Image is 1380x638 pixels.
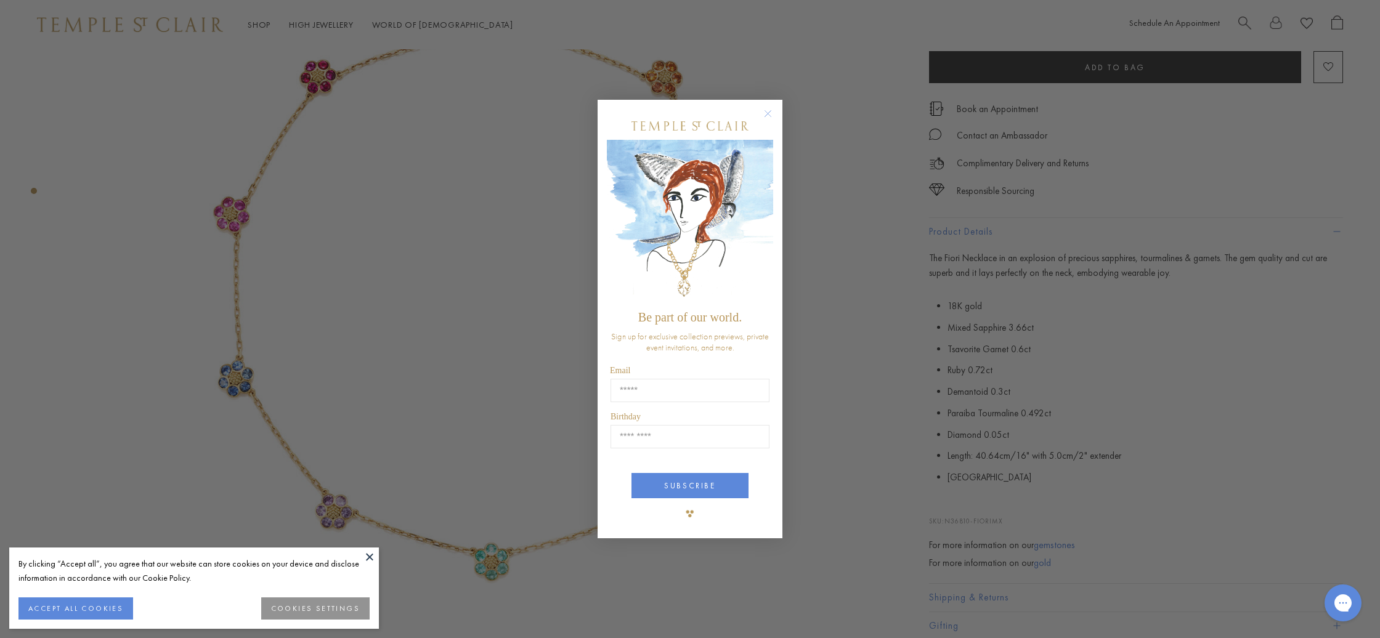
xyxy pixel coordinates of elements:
span: Email [610,366,630,375]
input: Email [611,379,769,402]
span: Sign up for exclusive collection previews, private event invitations, and more. [611,331,769,353]
button: SUBSCRIBE [631,473,749,498]
img: TSC [678,501,702,526]
button: COOKIES SETTINGS [261,597,370,620]
div: By clicking “Accept all”, you agree that our website can store cookies on your device and disclos... [18,557,370,585]
button: ACCEPT ALL COOKIES [18,597,133,620]
iframe: Gorgias live chat messenger [1318,580,1368,626]
button: Close dialog [766,112,782,127]
img: c4a9eb12-d91a-4d4a-8ee0-386386f4f338.jpeg [607,140,773,304]
span: Be part of our world. [638,310,742,324]
img: Temple St. Clair [631,121,749,131]
span: Birthday [611,412,641,421]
